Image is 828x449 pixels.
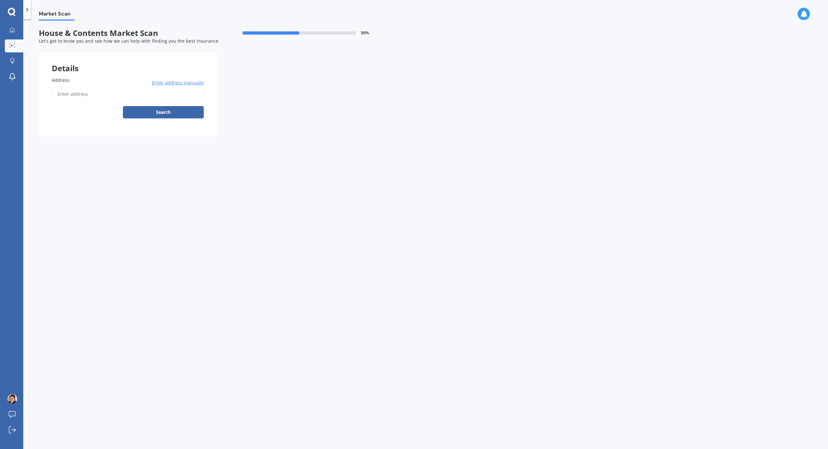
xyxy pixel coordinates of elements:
[39,52,217,71] div: Details
[39,11,74,19] span: Market Scan
[52,87,204,101] input: Enter address
[361,31,369,35] span: 50 %
[39,38,218,44] span: Let's get to know you and see how we can help with finding you the best insurance
[123,106,204,118] button: Search
[52,77,70,83] span: Address
[7,394,17,404] img: ACg8ocK0pFZ9WWIRCz1BftN-3uYo-Ax2IGyeaHS6SIQ0UWrNhb0FN2M=s96-c
[39,28,217,38] span: House & Contents Market Scan
[152,80,204,86] span: Enter address manually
